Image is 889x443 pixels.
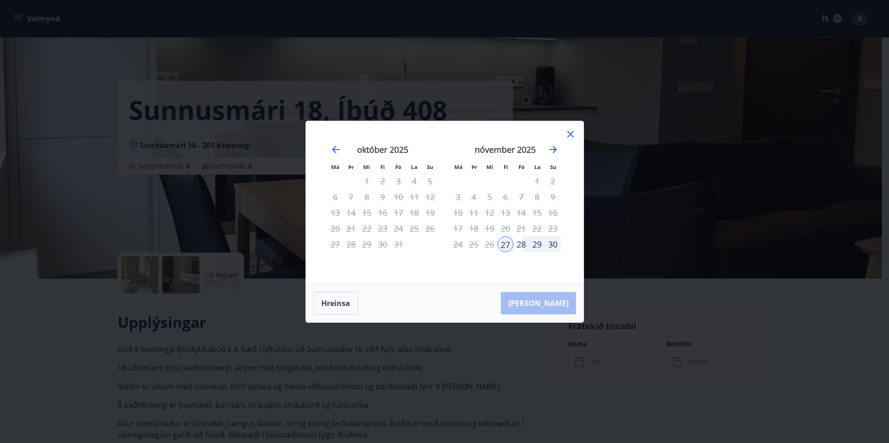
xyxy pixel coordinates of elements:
[482,189,498,205] td: Not available. miðvikudagur, 5. nóvember 2025
[422,189,438,205] td: Not available. sunnudagur, 12. október 2025
[357,144,408,155] strong: október 2025
[343,221,359,236] td: Not available. þriðjudagur, 21. október 2025
[343,205,359,221] td: Not available. þriðjudagur, 14. október 2025
[343,236,359,252] td: Not available. þriðjudagur, 28. október 2025
[363,163,370,170] small: Mi
[518,163,524,170] small: Fö
[450,236,466,252] td: Not available. mánudagur, 24. nóvember 2025
[391,205,406,221] div: Aðeins útritun í boði
[529,221,545,236] td: Not available. laugardagur, 22. nóvember 2025
[359,221,375,236] td: Not available. miðvikudagur, 22. október 2025
[422,173,438,189] td: Not available. sunnudagur, 5. október 2025
[380,163,385,170] small: Fi
[498,236,513,252] div: 27
[475,144,536,155] strong: nóvember 2025
[327,189,343,205] td: Not available. mánudagur, 6. október 2025
[422,221,438,236] td: Not available. sunnudagur, 26. október 2025
[391,189,406,205] td: Not available. föstudagur, 10. október 2025
[359,236,375,252] td: Not available. miðvikudagur, 29. október 2025
[313,292,358,315] button: Hreinsa
[466,236,482,252] td: Not available. þriðjudagur, 25. nóvember 2025
[331,163,339,170] small: Má
[548,144,559,155] div: Move forward to switch to the next month.
[498,205,513,221] td: Not available. fimmtudagur, 13. nóvember 2025
[359,189,375,205] td: Not available. miðvikudagur, 8. október 2025
[395,163,401,170] small: Fö
[454,163,463,170] small: Má
[427,163,433,170] small: Su
[498,221,513,236] td: Not available. fimmtudagur, 20. nóvember 2025
[466,205,482,221] td: Not available. þriðjudagur, 11. nóvember 2025
[466,221,482,236] td: Not available. þriðjudagur, 18. nóvember 2025
[411,163,418,170] small: La
[375,236,391,252] td: Not available. fimmtudagur, 30. október 2025
[317,132,572,273] div: Calendar
[498,189,513,205] td: Not available. fimmtudagur, 6. nóvember 2025
[513,236,529,252] div: 28
[375,173,391,189] td: Not available. fimmtudagur, 2. október 2025
[529,236,545,252] div: 29
[422,205,438,221] td: Not available. sunnudagur, 19. október 2025
[482,205,498,221] td: Not available. miðvikudagur, 12. nóvember 2025
[450,205,466,221] td: Not available. mánudagur, 10. nóvember 2025
[513,189,529,205] td: Not available. föstudagur, 7. nóvember 2025
[545,189,561,205] td: Not available. sunnudagur, 9. nóvember 2025
[327,236,343,252] td: Not available. mánudagur, 27. október 2025
[406,173,422,189] td: Not available. laugardagur, 4. október 2025
[529,173,545,189] td: Not available. laugardagur, 1. nóvember 2025
[545,205,561,221] td: Not available. sunnudagur, 16. nóvember 2025
[545,173,561,189] td: Not available. sunnudagur, 2. nóvember 2025
[391,205,406,221] td: Not available. föstudagur, 17. október 2025
[482,236,498,252] td: Not available. miðvikudagur, 26. nóvember 2025
[482,221,498,236] td: Not available. miðvikudagur, 19. nóvember 2025
[545,236,561,252] td: Choose sunnudagur, 30. nóvember 2025 as your check-out date. It’s available.
[450,189,466,205] td: Not available. mánudagur, 3. nóvember 2025
[327,221,343,236] td: Not available. mánudagur, 20. október 2025
[406,221,422,236] td: Not available. laugardagur, 25. október 2025
[375,189,391,205] div: Aðeins útritun í boði
[498,236,513,252] td: Selected as start date. fimmtudagur, 27. nóvember 2025
[450,221,466,236] td: Not available. mánudagur, 17. nóvember 2025
[466,189,482,205] td: Not available. þriðjudagur, 4. nóvember 2025
[375,189,391,205] td: Not available. fimmtudagur, 9. október 2025
[391,236,406,252] td: Not available. föstudagur, 31. október 2025
[513,205,529,221] td: Not available. föstudagur, 14. nóvember 2025
[330,144,341,155] div: Move backward to switch to the previous month.
[348,163,354,170] small: Þr
[391,173,406,189] td: Not available. föstudagur, 3. október 2025
[406,189,422,205] td: Not available. laugardagur, 11. október 2025
[513,221,529,236] td: Not available. föstudagur, 21. nóvember 2025
[550,163,557,170] small: Su
[375,221,391,236] td: Not available. fimmtudagur, 23. október 2025
[529,236,545,252] td: Choose laugardagur, 29. nóvember 2025 as your check-out date. It’s available.
[529,189,545,205] td: Not available. laugardagur, 8. nóvember 2025
[545,221,561,236] td: Not available. sunnudagur, 23. nóvember 2025
[545,236,561,252] div: 30
[486,163,493,170] small: Mi
[534,163,541,170] small: La
[529,205,545,221] td: Not available. laugardagur, 15. nóvember 2025
[406,205,422,221] td: Not available. laugardagur, 18. október 2025
[471,163,477,170] small: Þr
[391,221,406,236] td: Not available. föstudagur, 24. október 2025
[359,205,375,221] td: Not available. miðvikudagur, 15. október 2025
[359,173,375,189] td: Not available. miðvikudagur, 1. október 2025
[327,205,343,221] td: Not available. mánudagur, 13. október 2025
[513,236,529,252] td: Choose föstudagur, 28. nóvember 2025 as your check-out date. It’s available.
[375,205,391,221] td: Not available. fimmtudagur, 16. október 2025
[504,163,508,170] small: Fi
[343,189,359,205] td: Not available. þriðjudagur, 7. október 2025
